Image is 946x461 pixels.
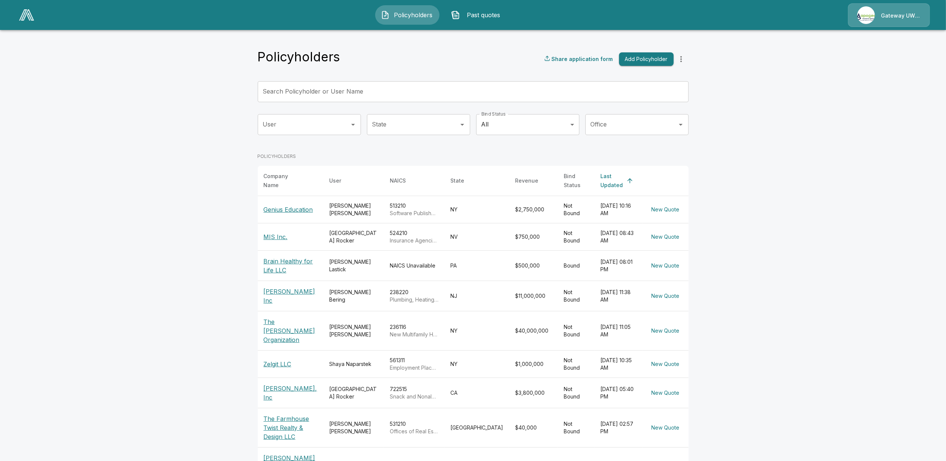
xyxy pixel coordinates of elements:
[390,393,438,400] p: Snack and Nonalcoholic Beverage Bars
[558,311,594,350] td: Not Bound
[444,378,509,408] td: CA
[264,205,318,214] p: Genius Education
[258,49,340,65] h4: Policyholders
[329,202,378,217] div: [PERSON_NAME] [PERSON_NAME]
[444,408,509,447] td: [GEOGRAPHIC_DATA]
[595,378,643,408] td: [DATE] 05:40 PM
[390,364,438,372] p: Employment Placement Agencies
[451,10,460,19] img: Past quotes Icon
[509,196,558,223] td: $2,750,000
[619,52,674,66] button: Add Policyholder
[375,5,440,25] button: Policyholders IconPolicyholders
[264,384,318,402] p: [PERSON_NAME], Inc
[515,176,538,185] div: Revenue
[329,323,378,338] div: [PERSON_NAME] [PERSON_NAME]
[558,166,594,196] th: Bind Status
[509,250,558,281] td: $500,000
[444,311,509,350] td: NY
[329,288,378,303] div: [PERSON_NAME] Bering
[444,196,509,223] td: NY
[674,52,689,67] button: more
[264,317,318,344] p: The [PERSON_NAME] Organization
[390,288,438,303] div: 238220
[329,258,378,273] div: [PERSON_NAME] Lastick
[649,203,683,217] button: New Quote
[390,331,438,338] p: New Multifamily Housing Construction (except For-Sale Builders)
[595,223,643,250] td: [DATE] 08:43 AM
[390,385,438,400] div: 722515
[595,196,643,223] td: [DATE] 10:16 AM
[390,428,438,435] p: Offices of Real Estate Agents and Brokers
[450,176,464,185] div: State
[264,232,318,241] p: MIS Inc.
[264,257,318,275] p: Brain Healthy for Life LLC
[444,281,509,311] td: NJ
[509,378,558,408] td: $3,800,000
[329,420,378,435] div: [PERSON_NAME] [PERSON_NAME]
[457,119,468,130] button: Open
[390,296,438,303] p: Plumbing, Heating, and Air-Conditioning Contractors
[390,202,438,217] div: 513210
[848,3,930,27] a: Agency IconGateway UW dba Apogee
[390,237,438,244] p: Insurance Agencies and Brokerages
[558,408,594,447] td: Not Bound
[444,250,509,281] td: PA
[381,10,390,19] img: Policyholders Icon
[649,386,683,400] button: New Quote
[463,10,504,19] span: Past quotes
[509,223,558,250] td: $750,000
[558,250,594,281] td: Bound
[329,385,378,400] div: [GEOGRAPHIC_DATA] Rocker
[558,223,594,250] td: Not Bound
[595,281,643,311] td: [DATE] 11:38 AM
[390,210,438,217] p: Software Publishers
[509,281,558,311] td: $11,000,000
[329,176,341,185] div: User
[446,5,510,25] button: Past quotes IconPast quotes
[264,360,318,369] p: Zelgit LLC
[264,172,304,190] div: Company Name
[444,350,509,378] td: NY
[348,119,358,130] button: Open
[857,6,875,24] img: Agency Icon
[649,357,683,371] button: New Quote
[558,350,594,378] td: Not Bound
[390,420,438,435] div: 531210
[509,408,558,447] td: $40,000
[329,360,378,368] div: Shaya Naparstek
[595,311,643,350] td: [DATE] 11:05 AM
[329,229,378,244] div: [GEOGRAPHIC_DATA] Rocker
[595,350,643,378] td: [DATE] 10:35 AM
[649,324,683,338] button: New Quote
[601,172,623,190] div: Last Updated
[552,55,613,63] p: Share application form
[676,119,686,130] button: Open
[390,229,438,244] div: 524210
[595,408,643,447] td: [DATE] 02:57 PM
[558,378,594,408] td: Not Bound
[649,289,683,303] button: New Quote
[558,281,594,311] td: Not Bound
[390,176,406,185] div: NAICS
[509,350,558,378] td: $1,000,000
[649,421,683,435] button: New Quote
[393,10,434,19] span: Policyholders
[444,223,509,250] td: NV
[19,9,34,21] img: AA Logo
[558,196,594,223] td: Not Bound
[881,12,921,19] p: Gateway UW dba Apogee
[481,111,506,117] label: Bind Status
[509,311,558,350] td: $40,000,000
[264,414,318,441] p: The Farmhouse Twist Realty & Design LLC
[595,250,643,281] td: [DATE] 08:01 PM
[384,250,444,281] td: NAICS Unavailable
[390,357,438,372] div: 561311
[264,287,318,305] p: [PERSON_NAME] Inc
[258,153,689,160] p: POLICYHOLDERS
[649,259,683,273] button: New Quote
[649,230,683,244] button: New Quote
[616,52,674,66] a: Add Policyholder
[476,114,579,135] div: All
